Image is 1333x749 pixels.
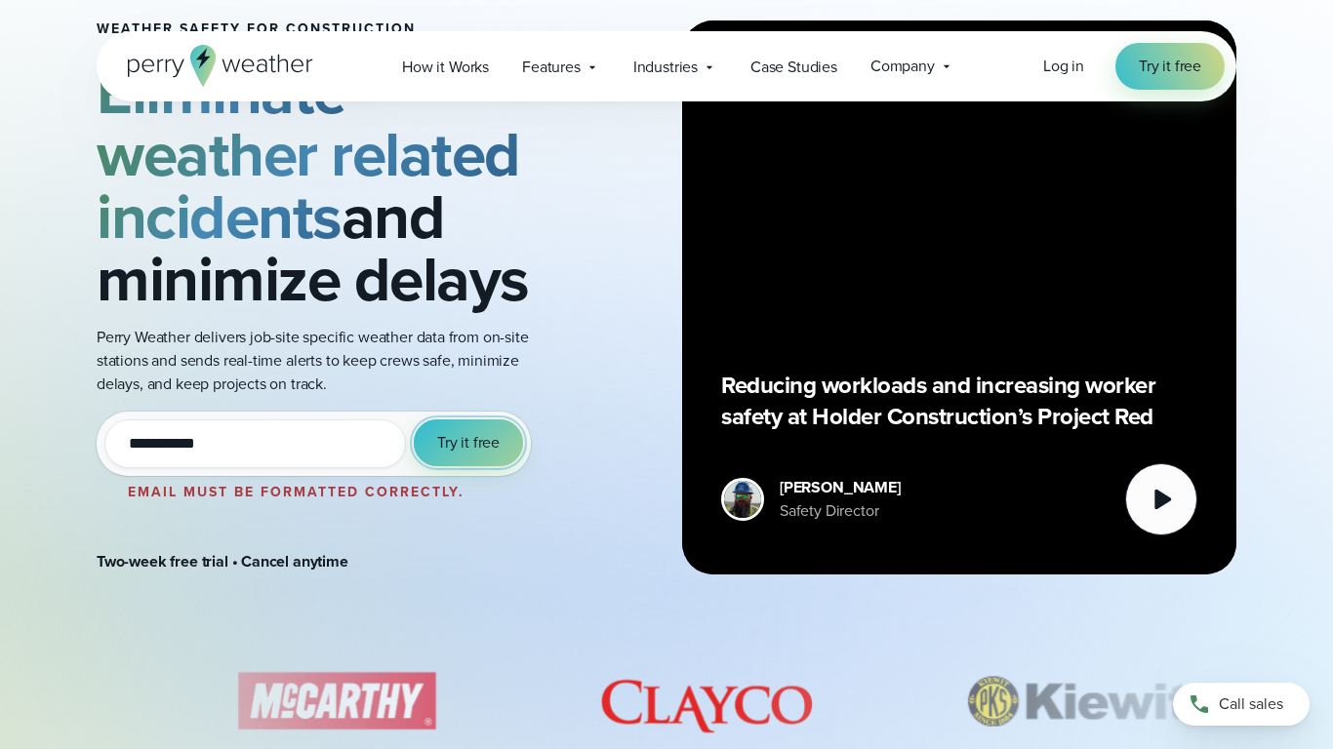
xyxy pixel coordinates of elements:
span: Call sales [1219,692,1283,716]
strong: Two-week free trial • Cancel anytime [97,550,348,572]
a: Call sales [1173,683,1310,726]
label: Email must be formatted correctly. [128,482,465,502]
span: Case Studies [750,56,837,79]
h1: Weather safety for Construction [97,21,553,37]
span: Try it free [437,431,500,454]
span: Features [522,56,581,79]
strong: Eliminate weather related incidents [97,46,520,262]
span: How it Works [402,56,489,79]
div: Safety Director [780,499,901,523]
a: Log in [1043,55,1084,78]
p: Reducing workloads and increasing worker safety at Holder Construction’s Project Red [721,370,1197,432]
span: Try it free [1139,55,1201,78]
div: [PERSON_NAME] [780,476,901,499]
button: Try it free [414,419,523,466]
img: Merco Chantres Headshot [724,481,761,518]
span: Company [870,55,935,78]
span: Log in [1043,55,1084,77]
h2: and minimize delays [97,60,553,310]
a: How it Works [385,47,505,87]
a: Try it free [1115,43,1225,90]
span: Industries [633,56,698,79]
p: Perry Weather delivers job-site specific weather data from on-site stations and sends real-time a... [97,326,553,396]
a: Case Studies [734,47,854,87]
